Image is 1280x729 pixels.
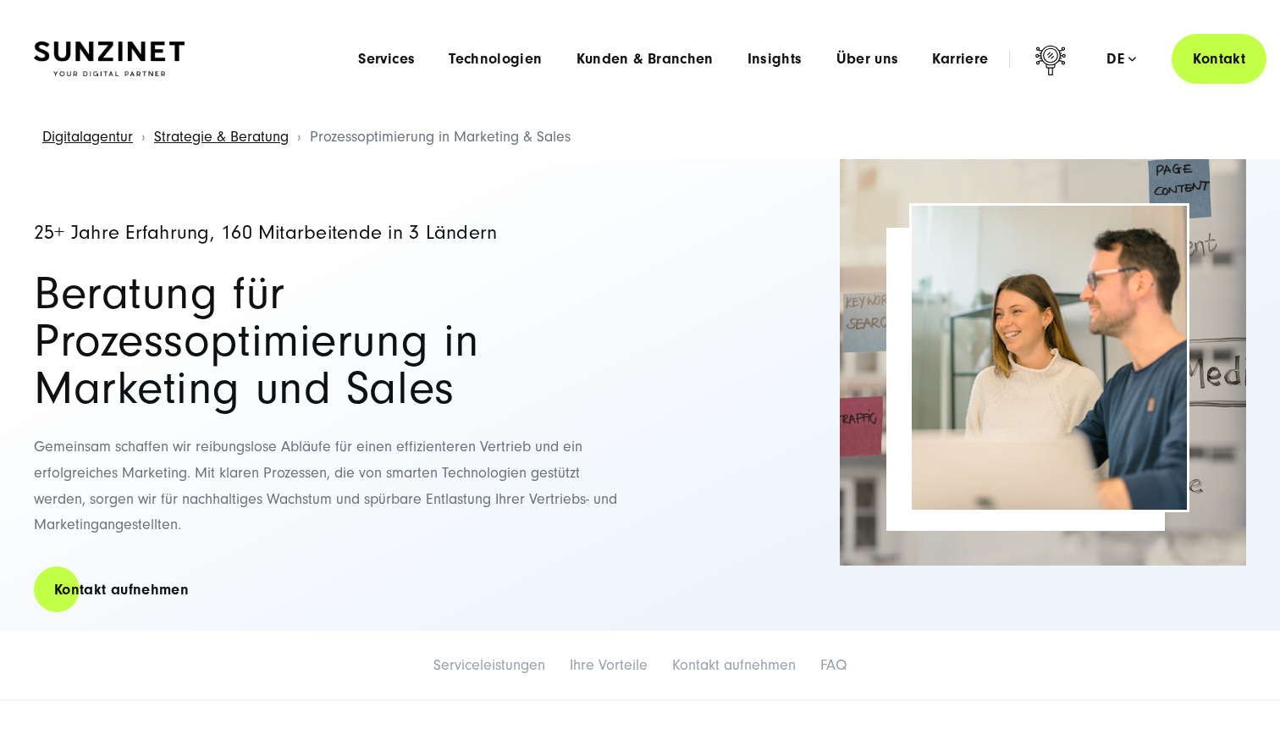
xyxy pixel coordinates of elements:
a: Strategie & Beratung [154,128,289,146]
a: Kontakt aufnehmen [672,656,796,674]
a: Karriere [932,51,988,68]
img: Zwei Personen, die was sehen und lachen [912,206,1187,510]
a: Kontakt aufnehmen [34,566,209,614]
span: Gemeinsam schaffen wir reibungslose Abläufe für einen effizienteren Vertrieb und ein erfolgreiche... [34,438,617,533]
a: Technologien [449,51,542,68]
div: de [1106,51,1136,68]
a: Ihre Vorteile [570,656,648,674]
img: SUNZINET Full Service Digital Agentur [34,41,185,77]
h1: Beratung für Prozessoptimierung in Marketing und Sales [34,270,626,412]
img: Full-Service Digitalagentur SUNZINET - Digital Marketing_2 [840,159,1246,566]
a: FAQ [820,656,847,674]
a: Insights [748,51,803,68]
a: Serviceleistungen [433,656,545,674]
a: Kunden & Branchen [577,51,714,68]
a: Services [358,51,415,68]
p: 25+ Jahre Erfahrung, 160 Mitarbeitende in 3 Ländern [34,223,626,244]
a: Digitalagentur [42,128,133,146]
a: Über uns [836,51,899,68]
span: Prozessoptimierung in Marketing & Sales [310,128,571,146]
a: Kontakt [1172,34,1266,84]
